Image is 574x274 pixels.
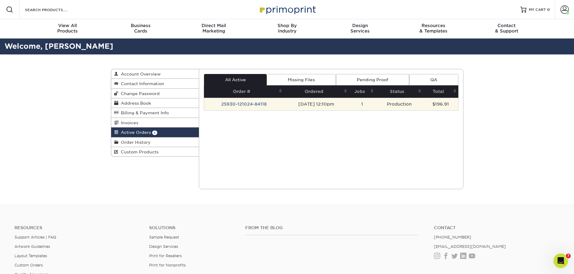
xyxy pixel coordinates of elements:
a: Custom Products [111,147,199,156]
span: 0 [547,8,550,12]
a: Support Articles | FAQ [14,235,56,239]
a: Missing Files [267,74,336,85]
span: Direct Mail [177,23,250,28]
span: Invoices [118,120,138,125]
a: Order History [111,137,199,147]
a: Shop ByIndustry [250,19,324,38]
div: & Templates [397,23,470,34]
div: Cards [104,23,177,34]
a: [EMAIL_ADDRESS][DOMAIN_NAME] [434,244,506,249]
th: Total [423,85,458,98]
h4: Solutions [149,225,236,230]
input: SEARCH PRODUCTS..... [24,6,83,13]
a: Address Book [111,98,199,108]
h4: From the Blog [245,225,418,230]
a: [PHONE_NUMBER] [434,235,471,239]
span: Design [324,23,397,28]
span: Contact Information [118,81,164,86]
span: 1 [152,131,157,135]
a: Change Password [111,89,199,98]
a: QA [409,74,458,85]
span: Change Password [118,91,160,96]
iframe: Intercom live chat [554,254,568,268]
td: Production [375,98,423,110]
a: Design Services [149,244,178,249]
span: Business [104,23,177,28]
div: & Support [470,23,543,34]
a: All Active [204,74,267,85]
td: $196.91 [423,98,458,110]
div: Industry [250,23,324,34]
span: Order History [118,140,151,145]
a: Contact Information [111,79,199,88]
img: Primoprint [257,3,317,16]
span: Shop By [250,23,324,28]
a: Sample Request [149,235,179,239]
th: Ordered [284,85,349,98]
h4: Resources [14,225,140,230]
span: Billing & Payment Info [118,110,169,115]
td: [DATE] 12:10pm [284,98,349,110]
span: Custom Products [118,149,158,154]
a: View AllProducts [31,19,104,38]
span: View All [31,23,104,28]
span: Account Overview [118,72,161,76]
div: Services [324,23,397,34]
a: Direct MailMarketing [177,19,250,38]
a: Contact& Support [470,19,543,38]
a: DesignServices [324,19,397,38]
span: 7 [566,254,571,258]
span: Address Book [118,101,151,106]
td: 25930-121024-84118 [204,98,284,110]
a: Pending Proof [336,74,409,85]
a: Active Orders 1 [111,128,199,137]
a: Resources& Templates [397,19,470,38]
a: Account Overview [111,69,199,79]
a: Contact [434,225,560,230]
a: Billing & Payment Info [111,108,199,118]
span: MY CART [529,7,546,12]
td: 1 [349,98,375,110]
div: Products [31,23,104,34]
span: Resources [397,23,470,28]
div: Marketing [177,23,250,34]
a: Artwork Guidelines [14,244,50,249]
span: Contact [470,23,543,28]
a: Invoices [111,118,199,128]
span: Active Orders [118,130,151,135]
th: Status [375,85,423,98]
th: Order # [204,85,284,98]
a: BusinessCards [104,19,177,38]
th: Jobs [349,85,375,98]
